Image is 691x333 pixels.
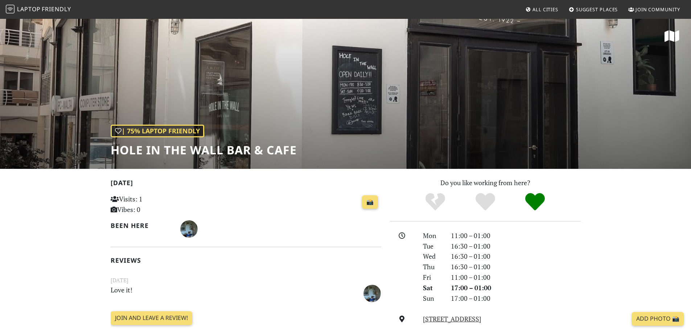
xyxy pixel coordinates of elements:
[419,241,446,251] div: Tue
[106,285,339,301] p: Love it!
[111,194,195,215] p: Visits: 1 Vibes: 0
[410,192,460,212] div: No
[111,125,204,137] div: | 75% Laptop Friendly
[447,283,585,293] div: 17:00 – 01:00
[42,5,71,13] span: Friendly
[419,272,446,283] div: Fri
[447,251,585,262] div: 16:30 – 01:00
[390,178,581,188] p: Do you like working from here?
[522,3,561,16] a: All Cities
[419,251,446,262] div: Wed
[447,272,585,283] div: 11:00 – 01:00
[566,3,621,16] a: Suggest Places
[6,3,71,16] a: LaptopFriendly LaptopFriendly
[419,262,446,272] div: Thu
[362,195,378,209] a: 📸
[17,5,41,13] span: Laptop
[180,224,198,233] span: Zeljka Abramovic
[632,312,684,326] a: Add Photo 📸
[532,6,558,13] span: All Cities
[447,293,585,304] div: 17:00 – 01:00
[111,311,192,325] a: Join and leave a review!
[363,288,381,297] span: Zeljka Abramovic
[180,220,198,238] img: 3992-zeljka.jpg
[419,283,446,293] div: Sat
[419,293,446,304] div: Sun
[447,241,585,251] div: 16:30 – 01:00
[460,192,510,212] div: Yes
[111,143,297,157] h1: Hole in the Wall Bar & Cafe
[111,257,381,264] h2: Reviews
[111,222,172,229] h2: Been here
[423,315,481,323] a: [STREET_ADDRESS]
[510,192,560,212] div: Definitely!
[6,5,15,13] img: LaptopFriendly
[447,262,585,272] div: 16:30 – 01:00
[419,230,446,241] div: Mon
[363,285,381,302] img: 3992-zeljka.jpg
[625,3,683,16] a: Join Community
[447,230,585,241] div: 11:00 – 01:00
[636,6,680,13] span: Join Community
[576,6,618,13] span: Suggest Places
[106,276,386,285] small: [DATE]
[111,179,381,190] h2: [DATE]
